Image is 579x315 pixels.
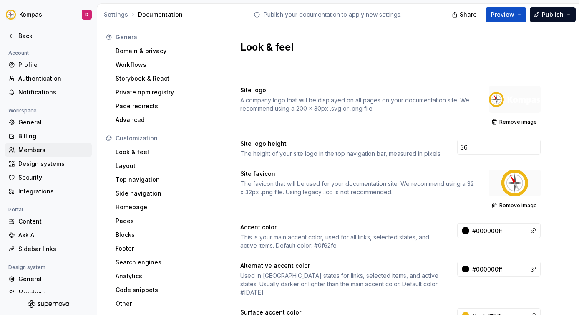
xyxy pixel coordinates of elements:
div: Account [5,48,32,58]
div: A company logo that will be displayed on all pages on your documentation site. We recommend using... [240,96,474,113]
div: Security [18,173,88,182]
a: Layout [112,159,196,173]
a: Homepage [112,201,196,214]
div: Private npm registry [116,88,193,97]
a: Security [5,171,92,184]
a: General [5,272,92,286]
img: 08074ee4-1ecd-486d-a7dc-923fcc0bed6c.png [6,10,16,20]
div: Alternative accent color [240,262,310,270]
button: Remove image [489,116,541,128]
div: Members [18,289,88,297]
button: Share [448,7,482,22]
a: Integrations [5,185,92,198]
span: Remove image [499,119,537,125]
div: Design system [5,262,49,272]
span: Remove image [499,202,537,209]
span: Share [460,10,477,19]
div: Top navigation [116,175,193,184]
div: Search engines [116,258,193,267]
div: This is your main accent color, used for all links, selected states, and active items. Default co... [240,233,442,250]
p: Publish your documentation to apply new settings. [264,10,402,19]
span: Preview [491,10,514,19]
div: Blocks [116,231,193,239]
div: Customization [116,134,193,142]
div: Advanced [116,116,193,124]
div: Analytics [116,272,193,280]
div: Domain & privacy [116,47,193,55]
a: Top navigation [112,173,196,186]
div: Integrations [18,187,88,196]
input: e.g. #000000 [469,223,526,238]
div: Ask AI [18,231,88,239]
div: Side navigation [116,189,193,198]
div: Notifications [18,88,88,97]
a: Storybook & React [112,72,196,85]
button: Settings [104,10,128,19]
div: Layout [116,162,193,170]
div: Site logo height [240,140,287,148]
div: Code snippets [116,286,193,294]
div: Portal [5,205,26,215]
a: Footer [112,242,196,255]
div: Back [18,32,88,40]
a: General [5,116,92,129]
div: General [18,118,88,127]
h2: Look & feel [240,41,531,54]
div: General [116,33,193,41]
a: Design systems [5,157,92,170]
button: Remove image [489,200,541,211]
a: Members [5,143,92,157]
a: Billing [5,130,92,143]
a: Profile [5,58,92,71]
button: Publish [530,7,576,22]
a: Content [5,215,92,228]
a: Private npm registry [112,86,196,99]
a: Page redirects [112,99,196,113]
div: Authentication [18,74,88,83]
div: Documentation [104,10,198,19]
a: Search engines [112,256,196,269]
div: Design systems [18,160,88,168]
input: 28 [457,140,541,155]
a: Workflows [112,58,196,71]
div: Kompas [19,10,42,19]
a: Look & feel [112,145,196,159]
a: Code snippets [112,283,196,297]
div: Accent color [240,223,277,231]
svg: Supernova Logo [28,300,69,308]
a: Sidebar links [5,242,92,256]
a: Blocks [112,228,196,241]
div: Footer [116,244,193,253]
div: Content [18,217,88,226]
button: Preview [486,7,526,22]
input: e.g. #000000 [469,262,526,277]
div: Sidebar links [18,245,88,253]
div: Page redirects [116,102,193,110]
button: KompasD [2,5,95,24]
div: The height of your site logo in the top navigation bar, measured in pixels. [240,150,442,158]
div: Other [116,300,193,308]
div: Billing [18,132,88,140]
div: Workflows [116,61,193,69]
div: Site logo [240,86,266,94]
a: Analytics [112,269,196,283]
div: Site favicon [240,170,275,178]
a: Advanced [112,113,196,127]
div: Storybook & React [116,74,193,83]
a: Notifications [5,86,92,99]
div: Workspace [5,106,40,116]
a: Ask AI [5,229,92,242]
div: Members [18,146,88,154]
a: Side navigation [112,187,196,200]
a: Members [5,286,92,300]
span: Publish [542,10,564,19]
div: Look & feel [116,148,193,156]
a: Authentication [5,72,92,85]
a: Domain & privacy [112,44,196,58]
div: Pages [116,217,193,225]
a: Other [112,297,196,310]
div: Homepage [116,203,193,211]
a: Pages [112,214,196,228]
